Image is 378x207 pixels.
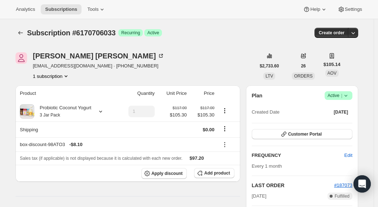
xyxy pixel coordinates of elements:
[33,72,70,80] button: Product actions
[34,104,91,119] div: Probiotic Coconut Yogurt
[310,6,320,12] span: Help
[12,4,39,14] button: Analytics
[315,28,349,38] button: Create order
[33,62,164,70] span: [EMAIL_ADDRESS][DOMAIN_NAME] · [PHONE_NUMBER]
[141,168,187,179] button: Apply discount
[16,52,27,64] span: Yvette Cronje
[328,92,350,99] span: Active
[41,4,82,14] button: Subscriptions
[45,6,77,12] span: Subscriptions
[69,141,83,148] span: - $8.10
[344,152,352,159] span: Edit
[252,163,282,169] span: Every 1 month
[335,193,350,199] span: Fulfilled
[333,4,366,14] button: Settings
[328,71,337,76] span: AOV
[87,6,98,12] span: Tools
[260,63,279,69] span: $2,733.60
[117,85,157,101] th: Quantity
[294,74,312,79] span: ORDERS
[324,61,340,68] span: $105.14
[40,113,60,118] small: 3 Jar Pack
[16,6,35,12] span: Analytics
[334,182,352,188] a: #187073
[334,182,352,189] button: #187073
[219,107,230,115] button: Product actions
[252,109,280,116] span: Created Date
[301,63,306,69] span: 26
[329,107,352,117] button: [DATE]
[340,150,357,161] button: Edit
[252,129,352,139] button: Customer Portal
[341,93,342,98] span: |
[299,4,331,14] button: Help
[191,111,215,119] span: $105.30
[288,131,322,137] span: Customer Portal
[252,92,263,99] h2: Plan
[170,111,187,119] span: $105.30
[252,152,344,159] h2: FREQUENCY
[16,28,26,38] button: Subscriptions
[296,61,310,71] button: 26
[334,109,348,115] span: [DATE]
[33,52,164,60] div: [PERSON_NAME] [PERSON_NAME]
[173,106,187,110] small: $117.00
[219,125,230,133] button: Shipping actions
[16,122,117,137] th: Shipping
[189,85,217,101] th: Price
[200,106,214,110] small: $117.00
[147,30,159,36] span: Active
[20,156,183,161] span: Sales tax (if applicable) is not displayed because it is calculated with each new order.
[194,168,234,178] button: Add product
[252,182,334,189] h2: LAST ORDER
[27,29,115,37] span: Subscription #6170706033
[345,6,362,12] span: Settings
[203,127,215,132] span: $0.00
[151,171,183,176] span: Apply discount
[20,141,215,148] div: box-discount-98ATO3
[20,104,34,119] img: product img
[190,155,204,161] span: $97.20
[255,61,283,71] button: $2,733.60
[83,4,110,14] button: Tools
[252,193,267,200] span: [DATE]
[204,170,230,176] span: Add product
[157,85,189,101] th: Unit Price
[121,30,140,36] span: Recurring
[319,30,344,36] span: Create order
[353,175,371,193] div: Open Intercom Messenger
[265,74,273,79] span: LTV
[16,85,117,101] th: Product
